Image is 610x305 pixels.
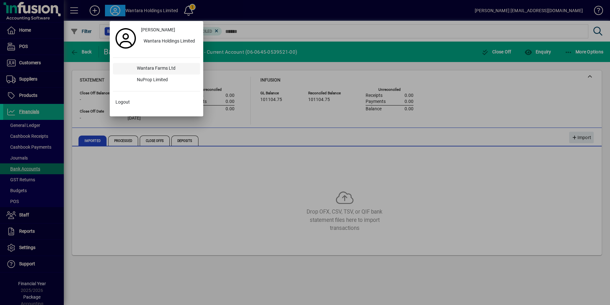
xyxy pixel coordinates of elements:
[113,33,138,44] a: Profile
[138,24,200,36] a: [PERSON_NAME]
[141,27,175,33] span: [PERSON_NAME]
[113,97,200,108] button: Logout
[113,74,200,86] button: NuProp Limited
[132,74,200,86] div: NuProp Limited
[132,63,200,74] div: Wantara Farms Ltd
[113,63,200,74] button: Wantara Farms Ltd
[115,99,130,106] span: Logout
[138,36,200,47] button: Wantara Holdings Limited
